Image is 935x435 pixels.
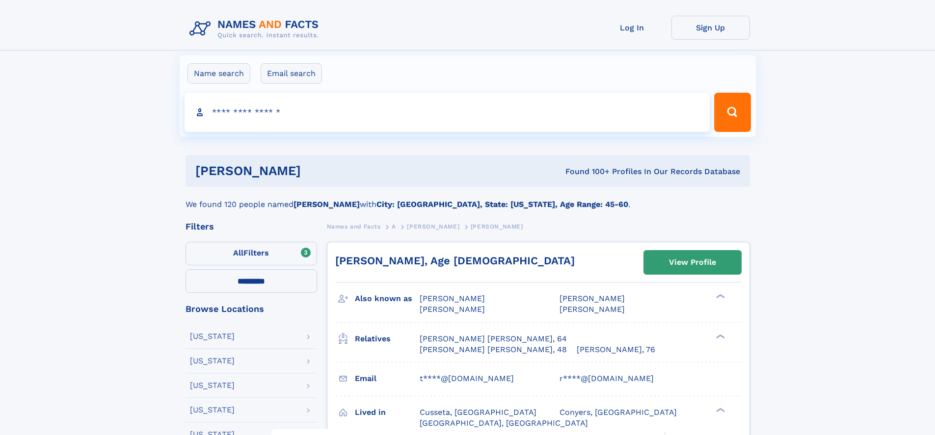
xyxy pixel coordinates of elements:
h3: Also known as [355,290,420,307]
a: [PERSON_NAME], 76 [577,344,655,355]
div: Browse Locations [186,305,317,313]
label: Filters [186,242,317,265]
span: [PERSON_NAME] [560,294,625,303]
span: [PERSON_NAME] [407,223,459,230]
b: [PERSON_NAME] [294,200,360,209]
div: View Profile [669,251,716,274]
span: All [233,248,243,257]
div: [US_STATE] [190,333,235,340]
h1: [PERSON_NAME] [195,165,433,177]
button: Search Button [714,93,750,132]
a: Names and Facts [327,220,381,232]
a: Log In [593,16,671,40]
h3: Lived in [355,404,420,421]
input: search input [185,93,710,132]
span: Cusseta, [GEOGRAPHIC_DATA] [420,408,536,417]
a: [PERSON_NAME] [PERSON_NAME], 64 [420,333,567,344]
div: Filters [186,222,317,231]
div: [US_STATE] [190,357,235,365]
label: Name search [187,63,250,84]
h3: Relatives [355,331,420,347]
span: [PERSON_NAME] [420,305,485,314]
label: Email search [261,63,322,84]
a: [PERSON_NAME] [PERSON_NAME], 48 [420,344,567,355]
img: Logo Names and Facts [186,16,327,42]
div: [US_STATE] [190,382,235,389]
div: ❯ [714,293,725,300]
a: Sign Up [671,16,750,40]
span: [PERSON_NAME] [471,223,523,230]
div: ❯ [714,407,725,413]
a: A [392,220,396,232]
h3: Email [355,370,420,387]
div: ❯ [714,333,725,339]
a: [PERSON_NAME], Age [DEMOGRAPHIC_DATA] [335,255,575,267]
span: A [392,223,396,230]
div: We found 120 people named with . [186,187,750,210]
span: [PERSON_NAME] [560,305,625,314]
span: [GEOGRAPHIC_DATA], [GEOGRAPHIC_DATA] [420,418,588,428]
a: View Profile [644,251,741,274]
span: Conyers, [GEOGRAPHIC_DATA] [560,408,677,417]
a: [PERSON_NAME] [407,220,459,232]
span: [PERSON_NAME] [420,294,485,303]
b: City: [GEOGRAPHIC_DATA], State: [US_STATE], Age Range: 45-60 [376,200,628,209]
div: [US_STATE] [190,406,235,414]
div: Found 100+ Profiles In Our Records Database [433,166,740,177]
